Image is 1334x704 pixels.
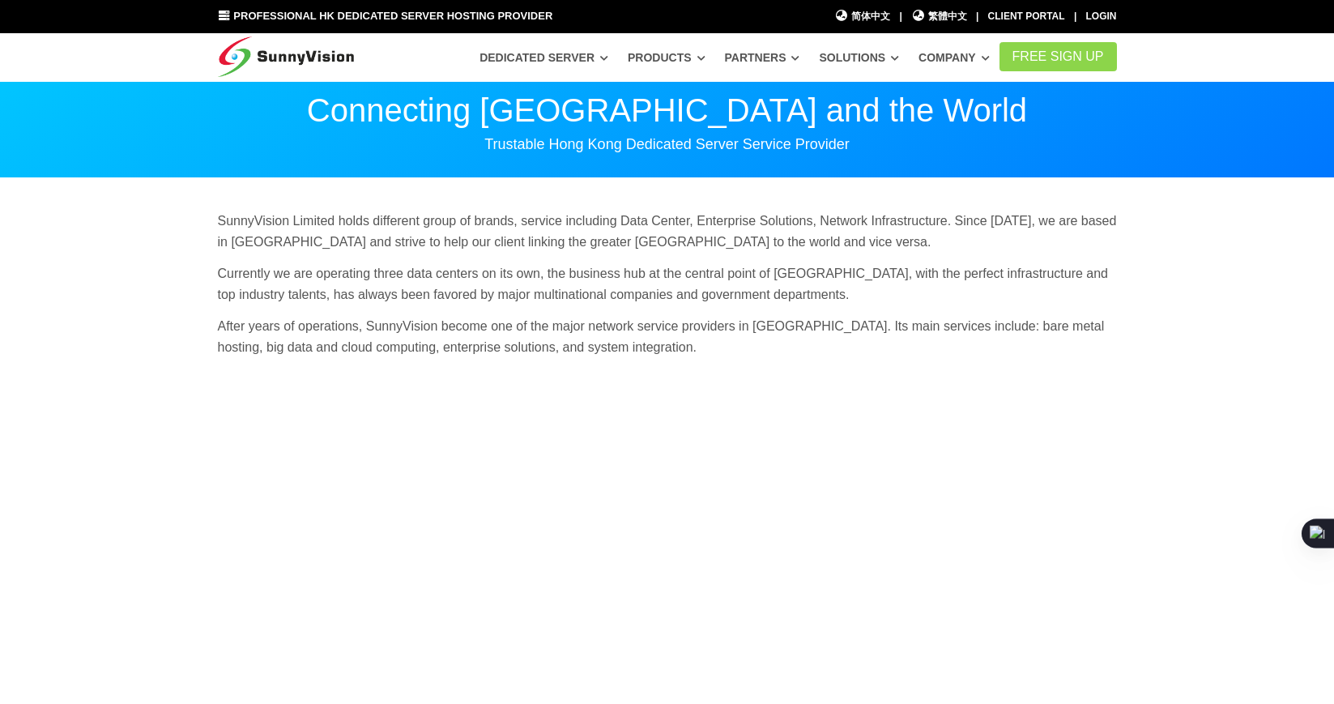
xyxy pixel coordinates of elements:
[233,10,552,22] span: Professional HK Dedicated Server Hosting Provider
[1074,9,1076,24] li: |
[988,11,1065,22] a: Client Portal
[218,263,1117,305] p: Currently we are operating three data centers on its own, the business hub at the central point o...
[899,9,901,24] li: |
[1086,11,1117,22] a: Login
[218,316,1117,357] p: After years of operations, SunnyVision become one of the major network service providers in [GEOG...
[819,43,899,72] a: Solutions
[218,94,1117,126] p: Connecting [GEOGRAPHIC_DATA] and the World
[218,134,1117,154] p: Trustable Hong Kong Dedicated Server Service Provider
[911,9,967,24] a: 繁體中文
[725,43,800,72] a: Partners
[479,43,608,72] a: Dedicated Server
[835,9,891,24] a: 简体中文
[918,43,990,72] a: Company
[976,9,978,24] li: |
[628,43,705,72] a: Products
[999,42,1117,71] a: FREE Sign Up
[218,211,1117,252] p: SunnyVision Limited holds different group of brands, service including Data Center, Enterprise So...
